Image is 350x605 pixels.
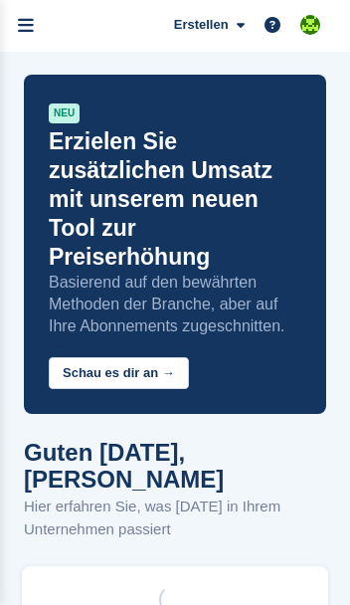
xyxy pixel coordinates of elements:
[24,496,326,540] p: Hier erfahren Sie, was [DATE] in Ihrem Unternehmen passiert
[49,127,301,272] p: Erzielen Sie zusätzlichen Umsatz mit unserem neuen Tool zur Preiserhöhung
[49,103,80,123] div: NEU
[300,15,320,35] img: Stefano
[174,15,229,35] span: Erstellen
[49,357,189,390] button: Schau es dir an →
[49,272,301,337] p: Basierend auf den bewährten Methoden der Branche, aber auf Ihre Abonnements zugeschnitten.
[24,439,326,493] h1: Guten [DATE], [PERSON_NAME]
